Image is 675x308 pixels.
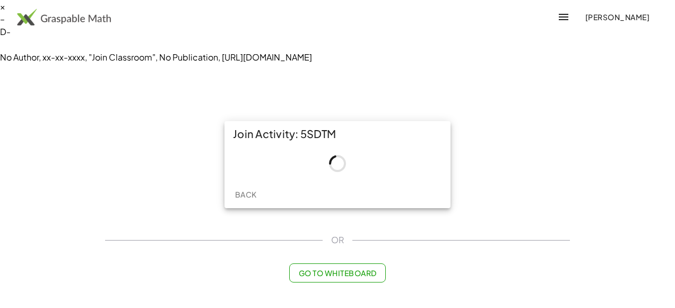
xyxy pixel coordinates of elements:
[576,7,658,27] button: [PERSON_NAME]
[229,185,263,204] button: Back
[235,190,256,199] span: Back
[331,234,344,246] span: OR
[224,121,451,147] div: Join Activity: 5SDTM
[298,268,376,278] span: Go to Whiteboard
[289,263,385,283] button: Go to Whiteboard
[585,12,650,22] span: [PERSON_NAME]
